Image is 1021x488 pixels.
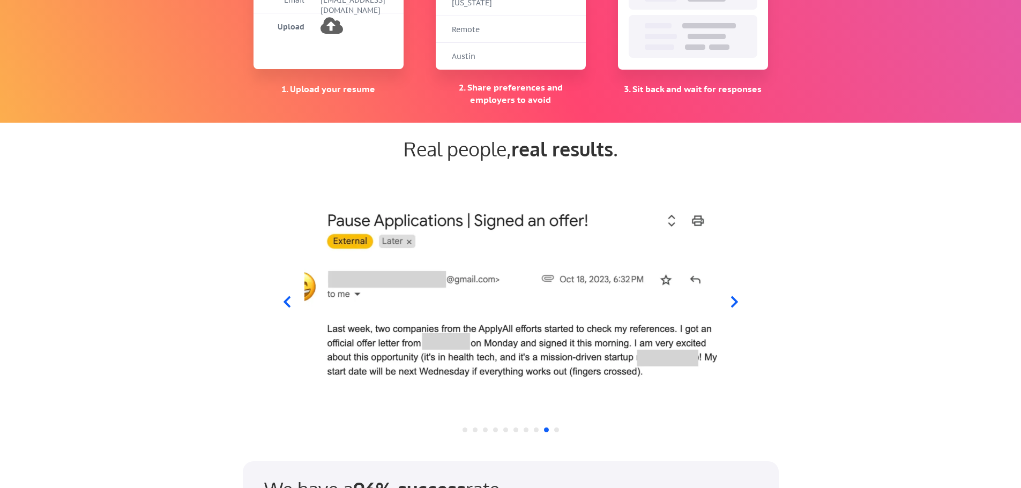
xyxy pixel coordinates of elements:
div: 1. Upload your resume [254,83,404,95]
div: Remote [452,25,505,35]
strong: real results [511,137,613,161]
div: 3. Sit back and wait for responses [618,83,768,95]
div: 2. Share preferences and employers to avoid [436,81,586,106]
div: Upload [254,22,304,33]
div: Austin [452,51,505,62]
div: Real people, . [254,137,768,160]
